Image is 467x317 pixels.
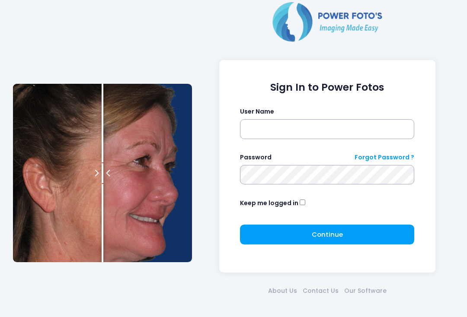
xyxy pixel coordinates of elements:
button: Continue [240,225,414,244]
label: Keep me logged in [240,199,298,208]
a: About Us [265,286,300,295]
label: Password [240,153,272,162]
a: Contact Us [300,286,341,295]
label: User Name [240,107,274,116]
a: Forgot Password ? [355,153,414,162]
span: Continue [312,230,343,239]
h1: Sign In to Power Fotos [240,81,414,93]
a: Our Software [341,286,389,295]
